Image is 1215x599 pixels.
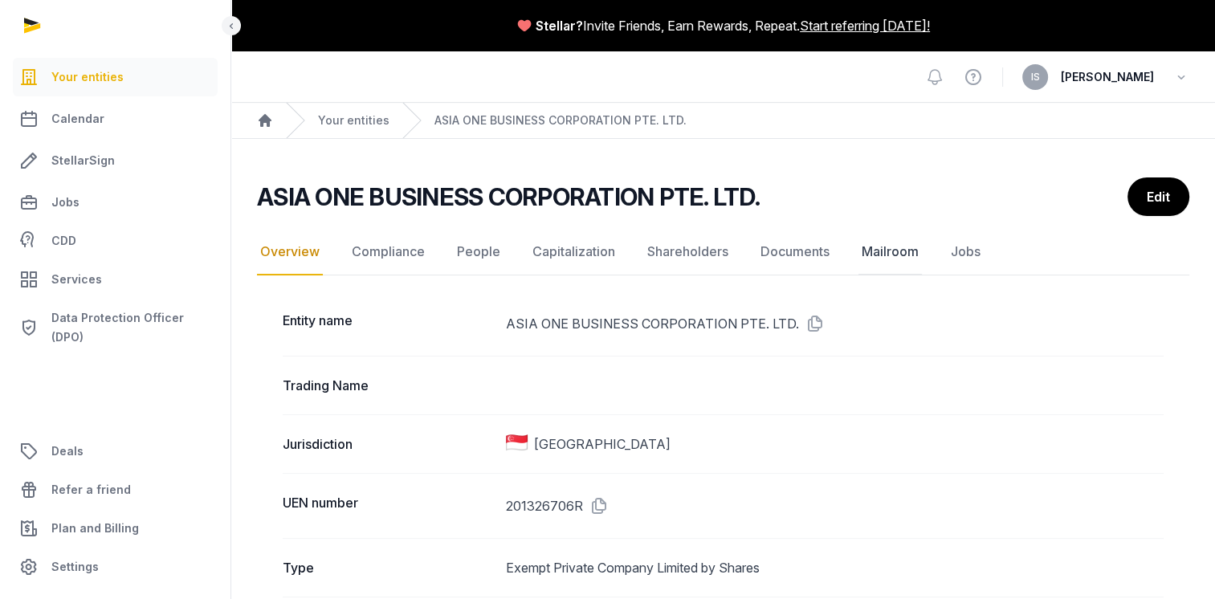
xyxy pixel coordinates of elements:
a: Plan and Billing [13,509,218,548]
dt: Jurisdiction [283,434,493,454]
span: Deals [51,442,84,461]
a: Shareholders [644,229,732,275]
span: Plan and Billing [51,519,139,538]
a: Your entities [13,58,218,96]
a: Jobs [13,183,218,222]
a: Refer a friend [13,471,218,509]
dd: 201326706R [506,493,1164,519]
a: Your entities [318,112,389,128]
a: Settings [13,548,218,586]
dt: Trading Name [283,376,493,395]
a: Deals [13,432,218,471]
a: Compliance [349,229,428,275]
span: StellarSign [51,151,115,170]
a: Capitalization [529,229,618,275]
span: [PERSON_NAME] [1061,67,1154,87]
span: Calendar [51,109,104,128]
a: CDD [13,225,218,257]
span: Stellar? [536,16,583,35]
button: IS [1022,64,1048,90]
span: [GEOGRAPHIC_DATA] [534,434,671,454]
h2: ASIA ONE BUSINESS CORPORATION PTE. LTD. [257,182,760,211]
dd: ASIA ONE BUSINESS CORPORATION PTE. LTD. [506,311,1164,336]
span: Services [51,270,102,289]
span: Settings [51,557,99,577]
a: Data Protection Officer (DPO) [13,302,218,353]
a: Start referring [DATE]! [800,16,930,35]
a: Jobs [948,229,984,275]
div: Виджет чата [927,414,1215,599]
span: Refer a friend [51,480,131,499]
iframe: Chat Widget [927,414,1215,599]
a: StellarSign [13,141,218,180]
dd: Exempt Private Company Limited by Shares [506,558,1164,577]
span: Jobs [51,193,80,212]
span: Data Protection Officer (DPO) [51,308,211,347]
a: Calendar [13,100,218,138]
nav: Tabs [257,229,1189,275]
a: Services [13,260,218,299]
a: Documents [757,229,833,275]
a: Edit [1127,177,1189,216]
a: People [454,229,504,275]
dt: UEN number [283,493,493,519]
dt: Type [283,558,493,577]
nav: Breadcrumb [231,103,1215,139]
a: ASIA ONE BUSINESS CORPORATION PTE. LTD. [434,112,687,128]
span: Your entities [51,67,124,87]
dt: Entity name [283,311,493,336]
a: Mailroom [858,229,922,275]
span: IS [1031,72,1040,82]
span: CDD [51,231,76,251]
a: Overview [257,229,323,275]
